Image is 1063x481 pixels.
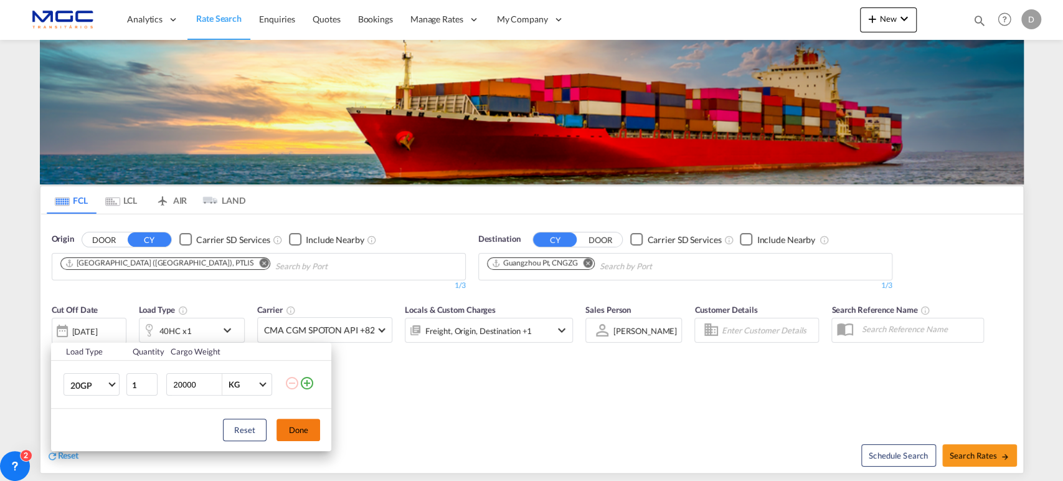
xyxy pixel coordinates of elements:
th: Load Type [51,343,125,361]
md-icon: icon-plus-circle-outline [300,376,314,391]
input: Enter Weight [172,374,222,395]
div: KG [229,379,240,389]
button: Reset [223,419,267,441]
md-select: Choose: 20GP [64,373,120,396]
button: Done [276,419,320,441]
span: 20GP [70,379,106,392]
input: Qty [126,373,158,396]
div: Cargo Weight [171,346,276,357]
th: Quantity [125,343,164,361]
md-icon: icon-minus-circle-outline [285,376,300,391]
